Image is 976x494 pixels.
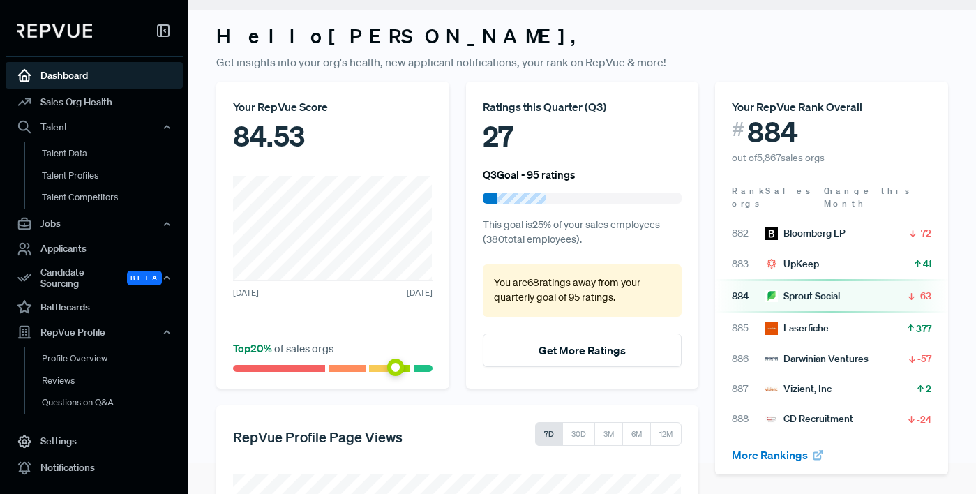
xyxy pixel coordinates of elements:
[765,352,869,366] div: Darwinian Ventures
[6,294,183,320] a: Battlecards
[732,226,765,241] span: 882
[594,422,623,446] button: 3M
[824,185,912,209] span: Change this Month
[562,422,595,446] button: 30D
[6,428,183,455] a: Settings
[732,100,862,114] span: Your RepVue Rank Overall
[233,341,333,355] span: of sales orgs
[650,422,682,446] button: 12M
[917,289,931,303] span: -63
[765,227,778,240] img: Bloomberg LP
[732,289,765,304] span: 884
[6,320,183,344] button: RepVue Profile
[765,226,846,241] div: Bloomberg LP
[765,412,853,426] div: CD Recruitment
[917,352,931,366] span: -57
[765,352,778,365] img: Darwinian Ventures
[6,89,183,115] a: Sales Org Health
[732,185,813,209] span: Sales orgs
[918,226,931,240] span: -72
[6,262,183,294] div: Candidate Sourcing
[216,54,948,70] p: Get insights into your org's health, new applicant notifications, your rank on RepVue & more!
[732,151,825,164] span: out of 5,867 sales orgs
[765,289,840,304] div: Sprout Social
[233,428,403,445] h5: RepVue Profile Page Views
[233,115,433,157] div: 84.53
[732,115,744,144] span: #
[483,218,682,248] p: This goal is 25 % of your sales employees ( 380 total employees).
[6,62,183,89] a: Dashboard
[622,422,651,446] button: 6M
[732,257,765,271] span: 883
[24,186,202,209] a: Talent Competitors
[765,413,778,426] img: CD Recruitment
[732,448,824,462] a: More Rankings
[233,98,433,115] div: Your RepVue Score
[732,412,765,426] span: 888
[765,321,829,336] div: Laserfiche
[765,322,778,335] img: Laserfiche
[765,257,778,270] img: UpKeep
[24,370,202,392] a: Reviews
[483,334,682,367] button: Get More Ratings
[494,276,671,306] p: You are 68 ratings away from your quarterly goal of 95 ratings .
[6,455,183,481] a: Notifications
[24,391,202,414] a: Questions on Q&A
[732,382,765,396] span: 887
[233,341,274,355] span: Top 20 %
[732,352,765,366] span: 886
[6,262,183,294] button: Candidate Sourcing Beta
[747,115,798,149] span: 884
[6,115,183,139] button: Talent
[926,382,931,396] span: 2
[24,165,202,187] a: Talent Profiles
[732,321,765,336] span: 885
[483,168,576,181] h6: Q3 Goal - 95 ratings
[923,257,931,271] span: 41
[6,212,183,236] button: Jobs
[765,383,778,396] img: Vizient, Inc
[407,287,433,299] span: [DATE]
[916,322,931,336] span: 377
[17,24,92,38] img: RepVue
[24,347,202,370] a: Profile Overview
[765,382,832,396] div: Vizient, Inc
[535,422,563,446] button: 7D
[765,290,778,302] img: Sprout Social
[233,287,259,299] span: [DATE]
[127,271,162,285] span: Beta
[765,257,819,271] div: UpKeep
[216,24,948,48] h3: Hello [PERSON_NAME] ,
[483,115,682,157] div: 27
[483,98,682,115] div: Ratings this Quarter ( Q3 )
[24,142,202,165] a: Talent Data
[6,236,183,262] a: Applicants
[732,185,765,197] span: Rank
[917,412,931,426] span: -24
